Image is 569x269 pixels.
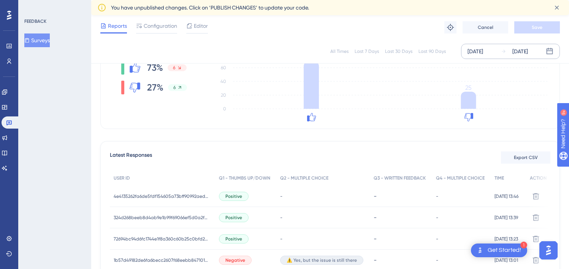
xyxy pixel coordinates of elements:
tspan: 20 [221,92,226,98]
button: Cancel [463,21,508,33]
span: - [280,236,282,242]
span: Positive [225,215,242,221]
div: Get Started! [488,246,521,255]
span: 1b57d49182de6fa6becc2607f68eebb847101b390b1d158a4804d05f78021461 [114,257,209,263]
div: 1 [520,242,527,248]
button: Surveys [24,33,50,47]
span: [DATE] 13:39 [495,215,518,221]
span: - [436,193,438,199]
div: [DATE] [512,47,528,56]
tspan: 40 [220,79,226,84]
tspan: 25 [465,84,472,91]
div: - [374,235,428,242]
span: 73% [147,62,163,74]
div: Open Get Started! checklist, remaining modules: 1 [471,244,527,257]
span: Cancel [478,24,493,30]
span: Need Help? [18,2,48,11]
span: 6 [173,84,176,91]
span: Q1 - THUMBS UP/DOWN [219,175,270,181]
div: Last 90 Days [418,48,446,54]
span: - [436,257,438,263]
span: 6 [173,65,175,71]
span: - [436,236,438,242]
span: Q2 - MULTIPLE CHOICE [280,175,328,181]
span: [DATE] 13:46 [495,193,518,199]
span: Positive [225,193,242,199]
span: You have unpublished changes. Click on ‘PUBLISH CHANGES’ to update your code. [111,3,309,12]
button: Save [514,21,560,33]
span: 4e4135262fa6de5fdf154605a73bff90992aed3e3e0d6ccbc046ab4df9cacb01 [114,193,209,199]
tspan: 60 [221,65,226,70]
span: Editor [194,21,208,30]
span: 27% [147,81,163,94]
div: - [374,256,428,264]
span: - [436,215,438,221]
button: Export CSV [501,151,550,164]
tspan: 0 [223,106,226,111]
span: Negative [225,257,245,263]
div: All Times [330,48,349,54]
span: Positive [225,236,242,242]
div: Last 30 Days [385,48,412,54]
span: Save [532,24,542,30]
span: Reports [108,21,127,30]
span: 324d268beeb8d4ab9e1b99f69066ef5d0a2f54079dd00de78ca67ee0922d7fbb [114,215,209,221]
span: Latest Responses [110,151,152,164]
span: - [280,193,282,199]
div: - [374,214,428,221]
span: Configuration [144,21,177,30]
span: Q3 - WRITTEN FEEDBACK [374,175,426,181]
span: ⚠️ Yes, but the issue is still there [287,257,357,263]
div: - [374,193,428,200]
span: TIME [495,175,504,181]
span: Q4 - MULTIPLE CHOICE [436,175,485,181]
iframe: UserGuiding AI Assistant Launcher [537,239,560,262]
span: [DATE] 13:23 [495,236,518,242]
img: launcher-image-alternative-text [475,246,485,255]
div: [DATE] [468,47,483,56]
span: 72694bc94d6fc1744e1f8a360c60b25c0bfd2873e99727da404946823a2547e9 [114,236,209,242]
span: Export CSV [514,154,538,161]
span: - [280,215,282,221]
span: USER ID [114,175,130,181]
div: 9+ [52,4,56,10]
div: FEEDBACK [24,18,46,24]
span: ACTION [530,175,547,181]
div: Last 7 Days [355,48,379,54]
span: [DATE] 13:01 [495,257,518,263]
